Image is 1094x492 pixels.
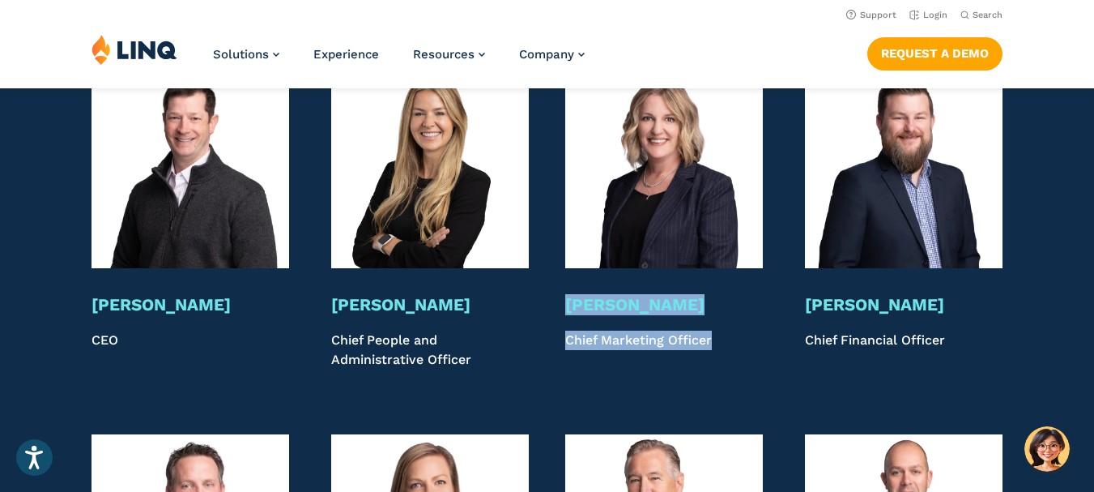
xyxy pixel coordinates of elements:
[413,47,475,62] span: Resources
[331,331,529,370] p: Chief People and Administrative Officer
[805,71,1002,268] img: Cody Draper Headshot
[1024,426,1070,472] button: Hello, have a question? Let’s chat.
[973,10,1002,20] span: Search
[213,47,279,62] a: Solutions
[867,34,1002,70] nav: Button Navigation
[519,47,574,62] span: Company
[213,47,269,62] span: Solutions
[92,331,289,370] p: CEO
[867,37,1002,70] a: Request a Demo
[213,34,585,88] nav: Primary Navigation
[805,294,1002,315] h3: [PERSON_NAME]
[805,331,1002,370] p: Chief Financial Officer
[565,71,763,268] img: Christine Pribilski Headshot
[413,47,485,62] a: Resources
[331,71,529,268] img: Catherine Duke Headshot
[565,294,763,315] h3: [PERSON_NAME]
[313,47,379,62] a: Experience
[565,331,763,370] p: Chief Marketing Officer
[519,47,585,62] a: Company
[92,34,177,65] img: LINQ | K‑12 Software
[92,294,289,315] h3: [PERSON_NAME]
[846,10,896,20] a: Support
[909,10,947,20] a: Login
[960,9,1002,21] button: Open Search Bar
[331,294,529,315] h3: [PERSON_NAME]
[92,71,289,268] img: Bryan Jones Headshot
